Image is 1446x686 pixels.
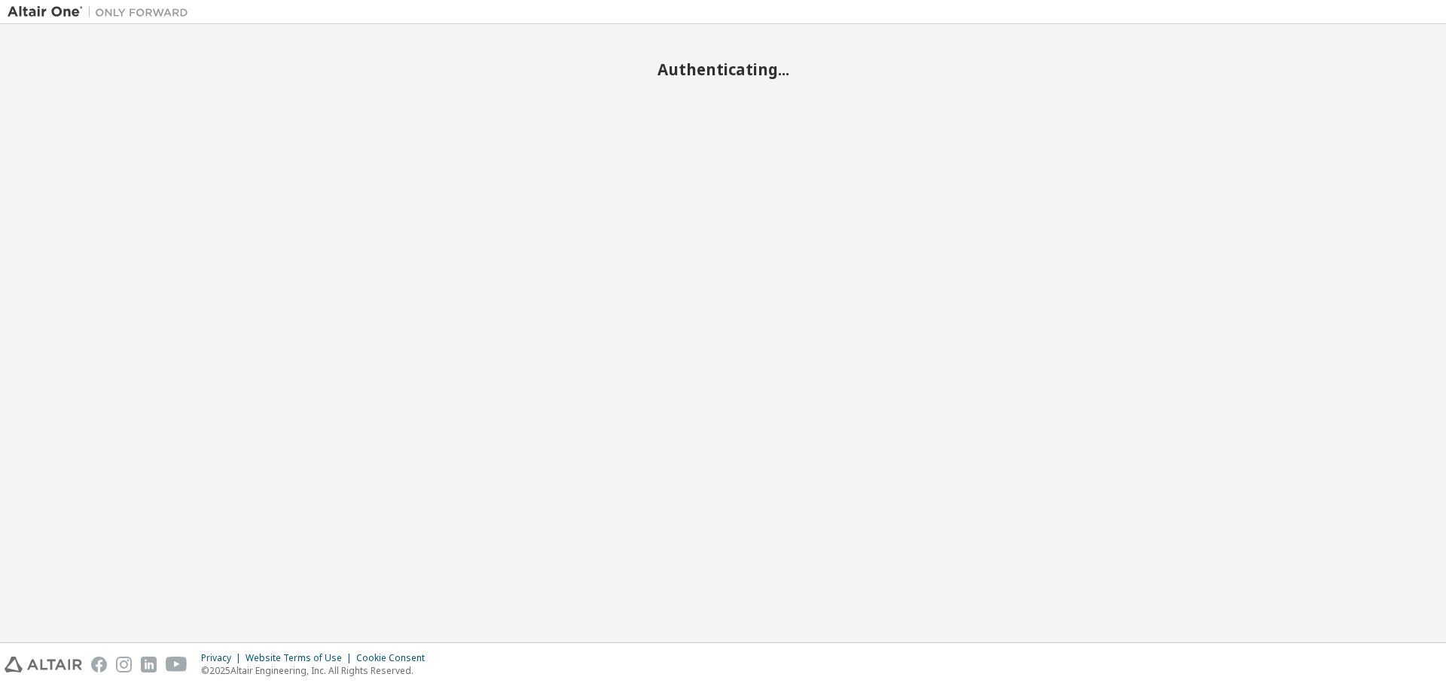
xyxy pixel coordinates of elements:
h2: Authenticating... [8,59,1438,79]
p: © 2025 Altair Engineering, Inc. All Rights Reserved. [201,664,434,677]
img: youtube.svg [166,657,188,672]
img: Altair One [8,5,196,20]
img: instagram.svg [116,657,132,672]
img: linkedin.svg [141,657,157,672]
img: altair_logo.svg [5,657,82,672]
div: Cookie Consent [356,652,434,664]
img: facebook.svg [91,657,107,672]
div: Privacy [201,652,246,664]
div: Website Terms of Use [246,652,356,664]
